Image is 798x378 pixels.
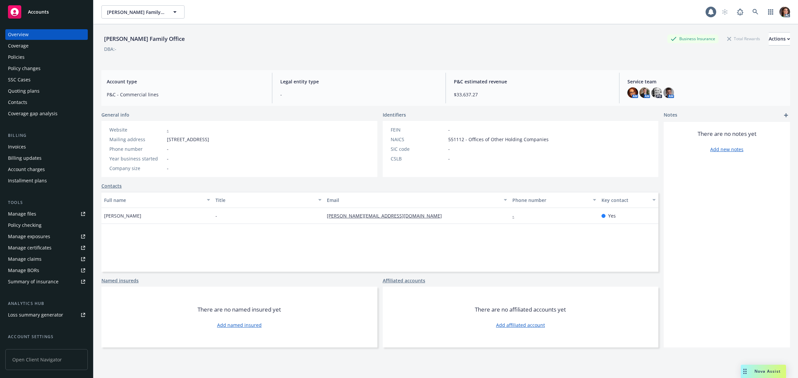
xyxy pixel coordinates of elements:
span: [STREET_ADDRESS] [167,136,209,143]
span: Accounts [28,9,49,15]
span: Legal entity type [280,78,438,85]
div: Service team [8,343,37,353]
span: Account type [107,78,264,85]
div: SIC code [391,145,446,152]
div: Contacts [8,97,27,108]
span: There are no named insured yet [198,306,281,314]
div: Overview [8,29,29,40]
a: Manage files [5,209,88,219]
div: Manage files [8,209,36,219]
button: [PERSON_NAME] Family Office [101,5,185,19]
div: Manage claims [8,254,42,264]
a: Manage certificates [5,242,88,253]
button: Full name [101,192,213,208]
div: Manage BORs [8,265,39,276]
a: [PERSON_NAME][EMAIL_ADDRESS][DOMAIN_NAME] [327,213,447,219]
span: Open Client Navigator [5,349,88,370]
div: Billing updates [8,153,42,163]
a: Manage exposures [5,231,88,242]
div: Billing [5,132,88,139]
a: Policy checking [5,220,88,231]
a: - [167,127,169,133]
span: $33,637.27 [454,91,611,98]
span: [PERSON_NAME] [104,212,141,219]
button: Email [324,192,510,208]
div: Analytics hub [5,300,88,307]
div: Phone number [109,145,164,152]
div: Policy checking [8,220,42,231]
a: Affiliated accounts [383,277,425,284]
div: Actions [769,33,790,45]
div: DBA: - [104,46,116,52]
a: Service team [5,343,88,353]
span: - [448,155,450,162]
a: Add named insured [217,322,262,329]
button: Phone number [510,192,599,208]
div: Title [215,197,314,204]
div: Quoting plans [8,86,40,96]
div: Policy changes [8,63,41,74]
img: photo [639,87,650,98]
div: Invoices [8,142,26,152]
div: [PERSON_NAME] Family Office [101,35,188,43]
div: Business Insurance [667,35,719,43]
a: Billing updates [5,153,88,163]
a: Named insureds [101,277,139,284]
span: [PERSON_NAME] Family Office [107,9,165,16]
a: Coverage gap analysis [5,108,88,119]
a: Switch app [764,5,777,19]
div: Phone number [512,197,589,204]
span: - [215,212,217,219]
div: Manage certificates [8,242,52,253]
div: CSLB [391,155,446,162]
a: Coverage [5,41,88,51]
a: Quoting plans [5,86,88,96]
span: - [167,145,169,152]
span: General info [101,111,129,118]
div: Account charges [8,164,45,175]
span: - [448,126,450,133]
a: Contacts [5,97,88,108]
a: Installment plans [5,175,88,186]
a: Account charges [5,164,88,175]
span: There are no notes yet [698,130,756,138]
button: Actions [769,32,790,46]
div: Loss summary generator [8,310,63,320]
span: Nova Assist [754,368,781,374]
a: add [782,111,790,119]
div: Drag to move [741,365,749,378]
div: Coverage gap analysis [8,108,58,119]
a: Contacts [101,182,122,189]
a: Report a Bug [733,5,747,19]
div: Coverage [8,41,29,51]
span: P&C - Commercial lines [107,91,264,98]
div: Summary of insurance [8,276,59,287]
span: 551112 - Offices of Other Holding Companies [448,136,549,143]
div: Total Rewards [724,35,763,43]
a: Accounts [5,3,88,21]
div: Website [109,126,164,133]
a: Invoices [5,142,88,152]
a: - [512,213,519,219]
a: Manage claims [5,254,88,264]
a: Policies [5,52,88,62]
img: photo [651,87,662,98]
span: Yes [608,212,616,219]
div: Key contact [601,197,648,204]
span: P&C estimated revenue [454,78,611,85]
div: Policies [8,52,25,62]
button: Nova Assist [741,365,786,378]
div: Manage exposures [8,231,50,242]
button: Key contact [599,192,658,208]
span: Identifiers [383,111,406,118]
a: Search [749,5,762,19]
span: - [280,91,438,98]
a: Add new notes [710,146,743,153]
button: Title [213,192,324,208]
img: photo [627,87,638,98]
div: Mailing address [109,136,164,143]
a: Manage BORs [5,265,88,276]
div: NAICS [391,136,446,143]
a: Overview [5,29,88,40]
